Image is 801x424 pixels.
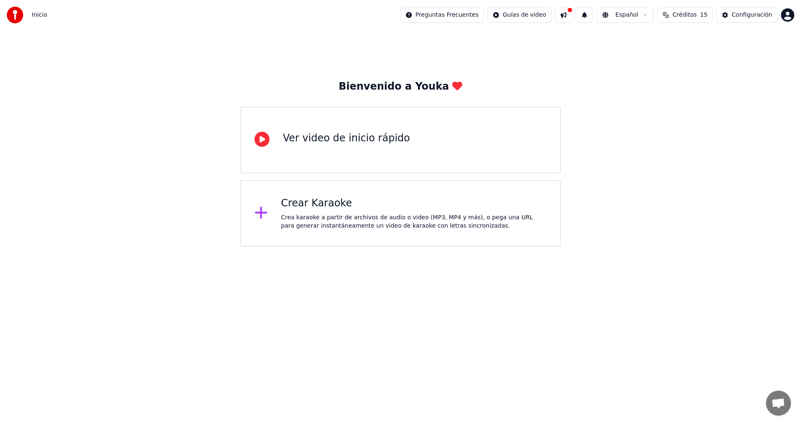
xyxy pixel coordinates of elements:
span: Inicio [32,11,47,19]
button: Preguntas Frecuentes [400,8,484,23]
span: 15 [700,11,708,19]
div: Chat abierto [766,391,791,416]
div: Configuración [732,11,772,19]
div: Crea karaoke a partir de archivos de audio o video (MP3, MP4 y más), o pega una URL para generar ... [281,213,547,230]
div: Ver video de inicio rápido [283,132,410,145]
button: Créditos15 [657,8,713,23]
div: Bienvenido a Youka [339,80,463,93]
button: Guías de video [487,8,552,23]
img: youka [7,7,23,23]
div: Crear Karaoke [281,197,547,210]
button: Configuración [716,8,778,23]
nav: breadcrumb [32,11,47,19]
span: Créditos [673,11,697,19]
